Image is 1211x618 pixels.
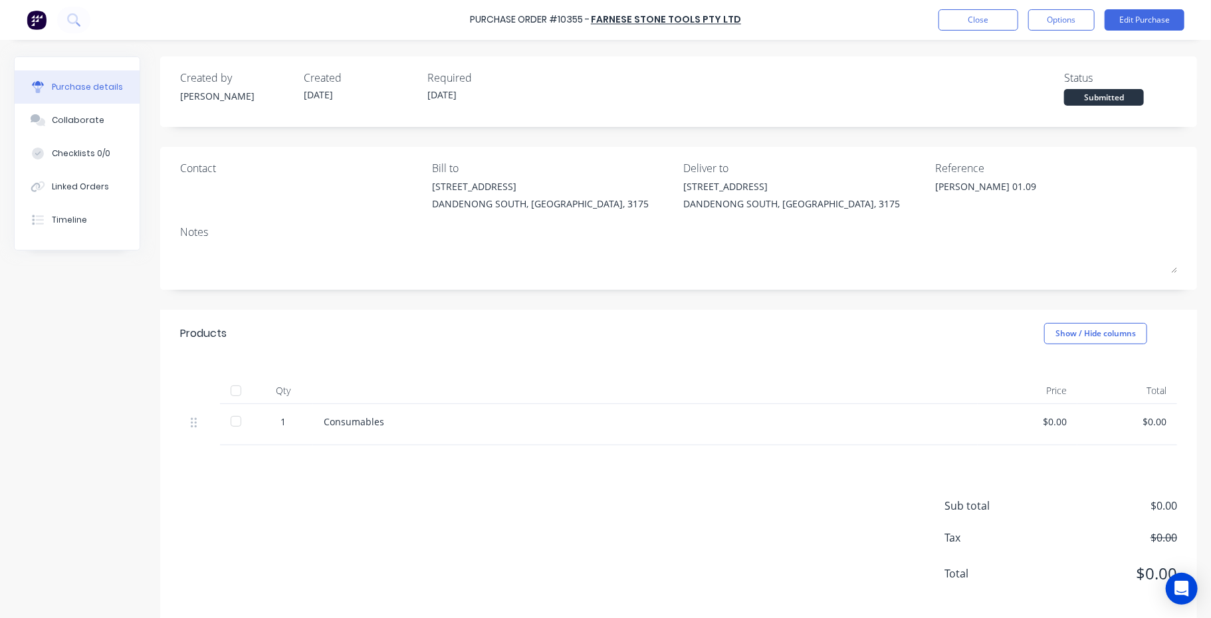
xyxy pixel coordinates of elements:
span: Total [944,566,1044,581]
div: 1 [264,415,302,429]
div: [PERSON_NAME] [180,89,293,103]
div: Contact [180,160,422,176]
div: $0.00 [1088,415,1166,429]
div: Reference [935,160,1177,176]
div: Open Intercom Messenger [1166,573,1198,605]
div: Checklists 0/0 [52,148,110,159]
div: $0.00 [988,415,1067,429]
button: Collaborate [15,104,140,137]
textarea: [PERSON_NAME] 01.09 [935,179,1101,209]
span: Sub total [944,498,1044,514]
a: Farnese Stone Tools Pty Ltd [591,13,741,27]
div: Collaborate [52,114,104,126]
span: $0.00 [1044,562,1177,585]
div: Price [978,377,1077,404]
div: Bill to [432,160,674,176]
button: Options [1028,9,1095,31]
div: Linked Orders [52,181,109,193]
div: [STREET_ADDRESS] [432,179,649,193]
div: [STREET_ADDRESS] [684,179,901,193]
div: Required [427,70,540,86]
div: Products [180,326,227,342]
div: Total [1077,377,1177,404]
div: Submitted [1064,89,1144,106]
img: Factory [27,10,47,30]
span: Tax [944,530,1044,546]
div: Deliver to [684,160,926,176]
div: Timeline [52,214,87,226]
div: Created [304,70,417,86]
div: Qty [253,377,313,404]
button: Close [938,9,1018,31]
button: Purchase details [15,70,140,104]
div: DANDENONG SOUTH, [GEOGRAPHIC_DATA], 3175 [684,197,901,211]
button: Linked Orders [15,170,140,203]
button: Timeline [15,203,140,237]
div: Created by [180,70,293,86]
button: Checklists 0/0 [15,137,140,170]
span: $0.00 [1044,498,1177,514]
div: Consumables [324,415,967,429]
div: Status [1064,70,1177,86]
div: DANDENONG SOUTH, [GEOGRAPHIC_DATA], 3175 [432,197,649,211]
div: Notes [180,224,1177,240]
div: Purchase Order #10355 - [470,13,590,27]
div: Purchase details [52,81,123,93]
span: $0.00 [1044,530,1177,546]
button: Show / Hide columns [1044,323,1147,344]
button: Edit Purchase [1105,9,1184,31]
